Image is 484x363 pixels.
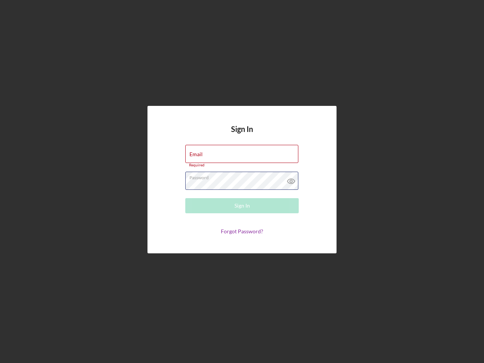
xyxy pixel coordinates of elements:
button: Sign In [185,198,299,213]
label: Password [189,172,298,180]
div: Sign In [234,198,250,213]
div: Required [185,163,299,168]
a: Forgot Password? [221,228,263,234]
h4: Sign In [231,125,253,145]
label: Email [189,151,203,157]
